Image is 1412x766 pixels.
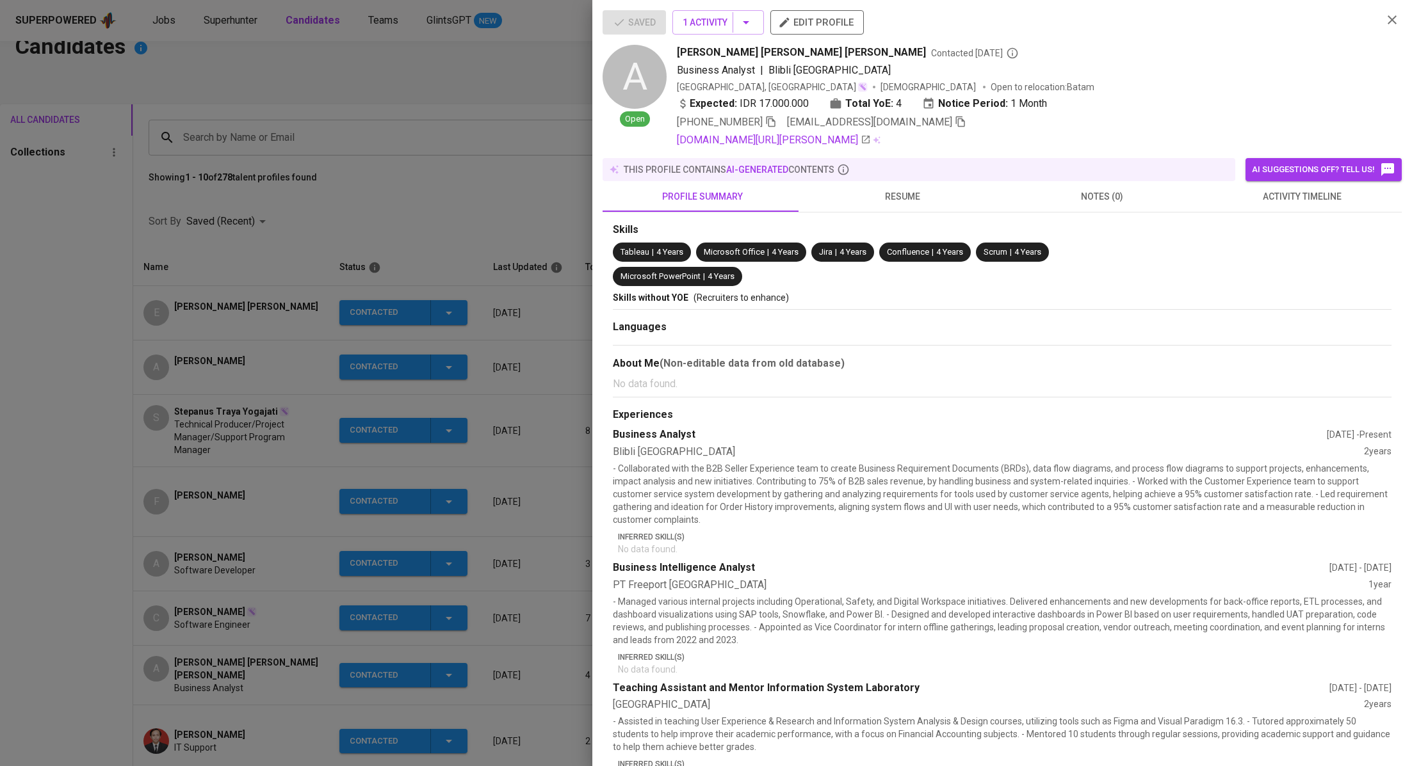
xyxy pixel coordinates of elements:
[677,96,809,111] div: IDR 17.000.000
[613,445,1364,459] div: Blibli [GEOGRAPHIC_DATA]
[618,663,1392,676] p: No data found.
[1329,682,1392,694] div: [DATE] - [DATE]
[703,271,705,283] span: |
[984,247,1007,257] span: Scrum
[613,698,1364,712] div: [GEOGRAPHIC_DATA]
[672,10,764,35] button: 1 Activity
[770,17,864,27] a: edit profile
[677,81,868,93] div: [GEOGRAPHIC_DATA], [GEOGRAPHIC_DATA]
[660,357,845,369] b: (Non-editable data from old database)
[896,96,902,111] span: 4
[1368,578,1392,593] div: 1 year
[613,681,1329,696] div: Teaching Assistant and Mentor Information System Laboratory
[1252,162,1395,177] span: AI suggestions off? Tell us!
[610,189,795,205] span: profile summary
[835,246,837,259] span: |
[613,595,1392,646] p: - Managed various internal projects including Operational, Safety, and Digital Workspace initiati...
[704,247,765,257] span: Microsoft Office
[1246,158,1402,181] button: AI suggestions off? Tell us!
[603,45,667,109] div: A
[613,427,1327,442] div: Business Analyst
[772,247,799,257] span: 4 Years
[810,189,994,205] span: resume
[708,271,734,281] span: 4 Years
[683,15,754,31] span: 1 Activity
[613,408,1392,422] div: Experiences
[1010,246,1012,259] span: |
[1329,561,1392,574] div: [DATE] - [DATE]
[677,64,755,76] span: Business Analyst
[781,14,854,31] span: edit profile
[931,47,1019,60] span: Contacted [DATE]
[819,247,832,257] span: Jira
[787,116,952,128] span: [EMAIL_ADDRESS][DOMAIN_NAME]
[621,271,701,281] span: Microsoft PowerPoint
[690,96,737,111] b: Expected:
[677,116,763,128] span: [PHONE_NUMBER]
[991,81,1094,93] p: Open to relocation : Batam
[613,578,1368,593] div: PT Freeport [GEOGRAPHIC_DATA]
[613,715,1392,753] p: - Assisted in teaching User Experience & Research and Information System Analysis & Design course...
[938,96,1008,111] b: Notice Period:
[613,223,1392,237] div: Skills
[1364,445,1392,459] div: 2 years
[613,292,688,303] span: Skills without YOE
[845,96,893,111] b: Total YoE:
[1327,428,1392,441] div: [DATE] - Present
[768,64,891,76] span: Blibli [GEOGRAPHIC_DATA]
[656,247,683,257] span: 4 Years
[694,292,789,303] span: (Recruiters to enhance)
[770,10,864,35] button: edit profile
[613,561,1329,575] div: Business Intelligence Analyst
[620,113,650,125] span: Open
[1364,698,1392,712] div: 2 years
[726,164,788,175] span: AI-generated
[767,246,769,259] span: |
[1010,189,1194,205] span: notes (0)
[613,320,1392,335] div: Languages
[760,63,763,78] span: |
[1006,47,1019,60] svg: By Batam recruiter
[936,247,963,257] span: 4 Years
[652,246,654,259] span: |
[618,531,1392,543] p: Inferred Skill(s)
[887,247,929,257] span: Confluence
[922,96,1047,111] div: 1 Month
[618,651,1392,663] p: Inferred Skill(s)
[1014,247,1041,257] span: 4 Years
[677,45,926,60] span: [PERSON_NAME] [PERSON_NAME] [PERSON_NAME]
[621,247,649,257] span: Tableau
[613,376,1392,392] p: No data found.
[880,81,978,93] span: [DEMOGRAPHIC_DATA]
[840,247,866,257] span: 4 Years
[613,462,1392,526] p: - Collaborated with the B2B Seller Experience team to create Business Requirement Documents (BRDs...
[857,82,868,92] img: magic_wand.svg
[624,163,834,176] p: this profile contains contents
[677,132,871,148] a: [DOMAIN_NAME][URL][PERSON_NAME]
[932,246,934,259] span: |
[618,543,1392,555] p: No data found.
[1210,189,1394,205] span: activity timeline
[613,356,1392,371] div: About Me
